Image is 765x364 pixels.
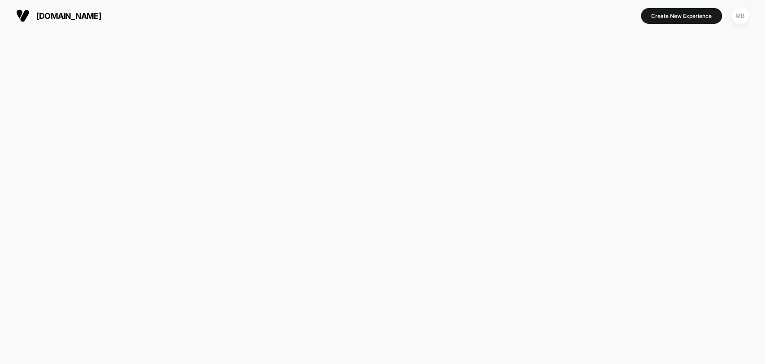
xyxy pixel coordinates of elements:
button: Create New Experience [641,8,722,24]
div: MB [731,7,749,25]
img: Visually logo [16,9,30,22]
button: [DOMAIN_NAME] [13,9,104,23]
span: [DOMAIN_NAME] [36,11,101,21]
button: MB [729,7,752,25]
